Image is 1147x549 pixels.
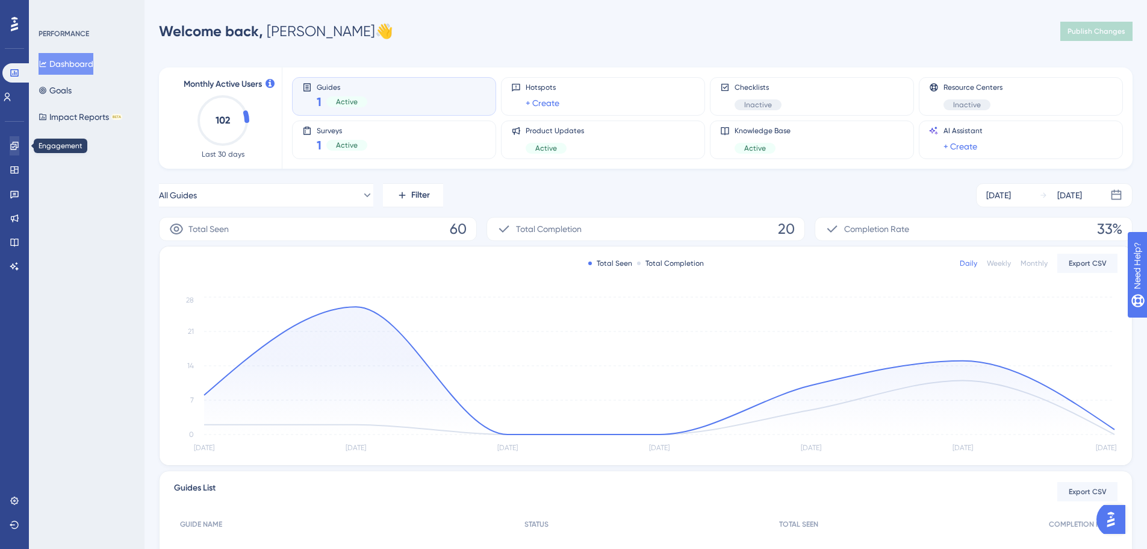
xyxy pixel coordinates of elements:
[497,444,518,452] tspan: [DATE]
[216,115,230,126] text: 102
[39,80,72,101] button: Goals
[953,100,981,110] span: Inactive
[735,83,782,92] span: Checklists
[317,126,367,134] span: Surveys
[953,444,973,452] tspan: [DATE]
[1057,254,1117,273] button: Export CSV
[526,83,559,92] span: Hotspots
[159,22,263,40] span: Welcome back,
[526,96,559,110] a: + Create
[1060,22,1133,41] button: Publish Changes
[188,327,194,336] tspan: 21
[159,22,393,41] div: [PERSON_NAME] 👋
[186,296,194,304] tspan: 28
[1097,219,1122,239] span: 33%
[779,519,818,529] span: TOTAL SEEN
[943,126,983,136] span: AI Assistant
[649,444,670,452] tspan: [DATE]
[1068,27,1125,36] span: Publish Changes
[986,188,1011,202] div: [DATE]
[189,430,194,439] tspan: 0
[1069,487,1107,497] span: Export CSV
[159,188,197,202] span: All Guides
[346,444,366,452] tspan: [DATE]
[1069,259,1107,268] span: Export CSV
[336,140,358,150] span: Active
[588,259,632,268] div: Total Seen
[987,259,1011,268] div: Weekly
[39,106,122,128] button: Impact ReportsBETA
[336,97,358,107] span: Active
[187,362,194,370] tspan: 14
[637,259,704,268] div: Total Completion
[1096,501,1133,538] iframe: UserGuiding AI Assistant Launcher
[943,139,977,154] a: + Create
[535,143,557,153] span: Active
[180,519,222,529] span: GUIDE NAME
[39,53,93,75] button: Dashboard
[194,444,214,452] tspan: [DATE]
[744,100,772,110] span: Inactive
[1057,482,1117,501] button: Export CSV
[450,219,467,239] span: 60
[744,143,766,153] span: Active
[317,93,322,110] span: 1
[801,444,821,452] tspan: [DATE]
[383,183,443,207] button: Filter
[317,83,367,91] span: Guides
[39,29,89,39] div: PERFORMANCE
[188,222,229,236] span: Total Seen
[943,83,1002,92] span: Resource Centers
[317,137,322,154] span: 1
[159,183,373,207] button: All Guides
[735,126,791,136] span: Knowledge Base
[411,188,430,202] span: Filter
[516,222,582,236] span: Total Completion
[778,219,795,239] span: 20
[844,222,909,236] span: Completion Rate
[202,149,244,159] span: Last 30 days
[1021,259,1048,268] div: Monthly
[28,3,75,17] span: Need Help?
[960,259,977,268] div: Daily
[1057,188,1082,202] div: [DATE]
[1049,519,1111,529] span: COMPLETION RATE
[524,519,549,529] span: STATUS
[111,114,122,120] div: BETA
[1096,444,1116,452] tspan: [DATE]
[184,77,262,92] span: Monthly Active Users
[526,126,584,136] span: Product Updates
[174,481,216,503] span: Guides List
[190,396,194,404] tspan: 7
